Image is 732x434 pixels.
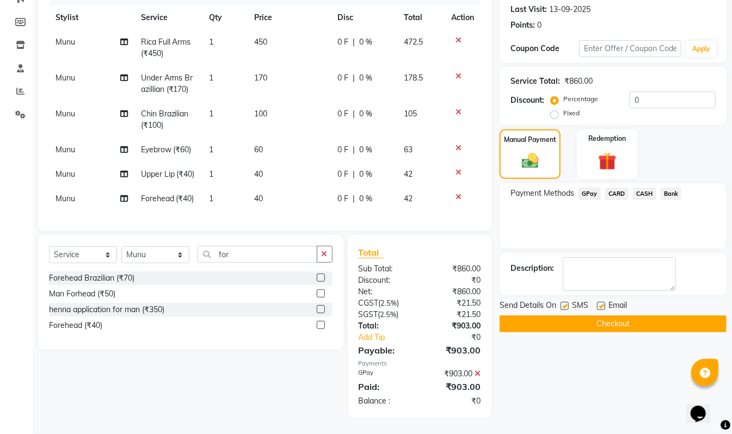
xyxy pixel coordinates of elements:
div: ₹860.00 [420,286,489,297]
div: ₹0 [420,275,489,286]
span: | [353,169,355,180]
div: Payable: [350,344,420,357]
div: Net: [350,286,420,297]
span: Send Details On [500,300,556,313]
span: 0 % [359,72,372,84]
div: ₹21.50 [420,297,489,309]
span: GPay [579,188,601,200]
th: Qty [202,5,248,30]
span: SGST [359,309,378,319]
span: 0 % [359,108,372,120]
a: Add Tip [350,332,432,343]
span: Total [359,247,384,258]
span: 0 % [359,193,372,204]
span: Bank [661,188,682,200]
div: Paid: [350,380,420,393]
div: Discount: [510,95,544,106]
span: Rica Full Arms (₹450) [141,37,191,58]
span: Eyebrow (₹60) [141,145,192,154]
div: ( ) [350,309,420,320]
span: Payment Methods [510,188,574,199]
div: Points: [510,20,535,31]
button: Checkout [500,315,727,332]
div: Sub Total: [350,263,420,275]
span: Munu [56,37,75,47]
div: ₹0 [431,332,489,343]
div: ₹903.00 [420,368,489,380]
span: 0 % [359,36,372,48]
label: Manual Payment [504,135,556,145]
span: 40 [254,169,263,179]
input: Enter Offer / Coupon Code [579,40,681,57]
div: Forehead (₹40) [49,320,102,331]
span: 1 [209,194,213,203]
iframe: chat widget [686,390,721,423]
div: Coupon Code [510,43,579,54]
div: ₹0 [420,395,489,407]
span: 2.5% [381,299,397,307]
span: 100 [254,109,267,119]
span: 0 % [359,144,372,156]
span: 60 [254,145,263,154]
span: Under Arms Brazillian (₹170) [141,73,193,94]
label: Fixed [563,108,580,118]
span: | [353,36,355,48]
span: 1 [209,37,213,47]
th: Disc [331,5,397,30]
th: Service [134,5,202,30]
div: ( ) [350,297,420,309]
span: 0 F [337,144,348,156]
span: 0 F [337,36,348,48]
span: 450 [254,37,267,47]
th: Action [445,5,481,30]
div: ₹860.00 [420,263,489,275]
input: Search or Scan [198,246,317,263]
span: 0 F [337,72,348,84]
span: 170 [254,73,267,83]
div: henna application for man (₹350) [49,304,164,315]
div: ₹860.00 [564,76,593,87]
span: SMS [572,300,588,313]
span: 42 [404,169,413,179]
span: 42 [404,194,413,203]
span: 40 [254,194,263,203]
span: | [353,193,355,204]
div: Description: [510,263,554,274]
div: 0 [537,20,542,31]
label: Percentage [563,94,598,104]
span: 1 [209,145,213,154]
button: Apply [686,41,717,57]
span: Munu [56,73,75,83]
span: 63 [404,145,413,154]
div: GPay [350,368,420,380]
div: Balance : [350,395,420,407]
div: Total: [350,320,420,332]
img: _cash.svg [516,151,544,171]
div: Payments [359,359,481,368]
span: Chin Brazilian (₹100) [141,109,189,130]
img: _gift.svg [593,150,622,172]
span: Munu [56,145,75,154]
span: CARD [605,188,629,200]
div: Man Forhead (₹50) [49,288,115,300]
span: 105 [404,109,417,119]
span: 178.5 [404,73,423,83]
span: CASH [633,188,656,200]
span: 472.5 [404,37,423,47]
span: | [353,72,355,84]
span: 0 % [359,169,372,180]
span: 0 F [337,193,348,204]
span: | [353,108,355,120]
div: ₹21.50 [420,309,489,320]
label: Redemption [588,134,626,144]
span: 0 F [337,169,348,180]
span: 0 F [337,108,348,120]
div: ₹903.00 [420,320,489,332]
span: Upper Lip (₹40) [141,169,195,179]
span: 2.5% [380,310,397,319]
div: ₹903.00 [420,344,489,357]
span: Forehead (₹40) [141,194,194,203]
span: Email [608,300,627,313]
div: Discount: [350,275,420,286]
span: Munu [56,169,75,179]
